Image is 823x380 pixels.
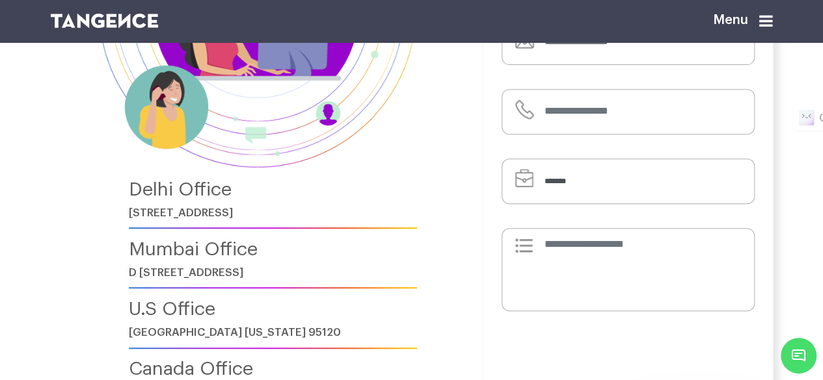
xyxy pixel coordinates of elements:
[129,239,417,260] h4: Mumbai Office
[51,14,159,28] img: logo SVG
[781,338,816,374] span: Chat Widget
[129,207,417,219] h6: [STREET_ADDRESS]
[129,179,417,200] h4: Delhi Office
[529,327,727,377] iframe: reCAPTCHA
[129,326,417,338] h6: [GEOGRAPHIC_DATA] [US_STATE] 95120
[129,359,417,379] h4: Canada Office
[129,299,417,320] h4: U.S Office
[129,266,417,279] h6: D [STREET_ADDRESS]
